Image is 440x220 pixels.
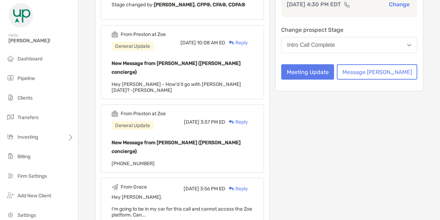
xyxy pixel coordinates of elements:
[112,81,241,93] span: Hey [PERSON_NAME] - How'd it go with [PERSON_NAME] [DATE]? -[PERSON_NAME]
[229,41,234,45] img: Reply icon
[180,40,196,46] span: [DATE]
[200,119,225,125] span: 3:57 PM ED
[120,212,146,218] span: form. Can...
[6,132,15,141] img: investing icon
[387,1,412,8] button: Change
[229,120,234,124] img: Reply icon
[112,42,154,51] div: General Update
[17,154,30,160] span: Billing
[6,54,15,63] img: dashboard icon
[281,37,417,53] button: Intro Call Complete
[6,113,15,121] img: transfers icon
[154,2,245,8] b: [PERSON_NAME], CFP®, CFA®, CDFA®
[112,206,253,218] div: I'm going to be in my car for this call and cannot access the Zoe plat
[121,31,166,37] div: From Preston at Zoe
[17,95,33,101] span: Clients
[8,3,34,28] img: Zoe Logo
[281,25,417,34] p: Change prospect Stage
[6,152,15,160] img: billing icon
[17,56,42,62] span: Dashboard
[121,111,166,117] div: From Preston at Zoe
[6,74,15,82] img: pipeline icon
[184,186,199,192] span: [DATE]
[112,184,118,190] img: Event icon
[112,140,241,154] b: New Message from [PERSON_NAME] ([PERSON_NAME] concierge)
[6,191,15,199] img: add_new_client icon
[17,212,36,218] span: Settings
[344,2,350,7] img: communication type
[112,60,241,75] b: New Message from [PERSON_NAME] ([PERSON_NAME] concierge)
[225,118,248,126] div: Reply
[337,64,417,80] button: Message [PERSON_NAME]
[281,64,334,80] button: Meeting Update
[17,134,38,140] span: Investing
[200,186,225,192] span: 3:56 PM ED
[112,161,155,167] span: [PHONE_NUMBER]
[112,31,118,38] img: Event icon
[229,186,234,191] img: Reply icon
[6,171,15,180] img: firm-settings icon
[17,75,35,81] span: Pipeline
[112,194,253,200] div: Hey [PERSON_NAME],
[184,119,199,125] span: [DATE]
[6,211,15,219] img: settings icon
[6,93,15,102] img: clients icon
[225,185,248,192] div: Reply
[112,110,118,117] img: Event icon
[287,42,335,48] div: Intro Call Complete
[197,40,225,46] span: 10:08 AM ED
[112,121,154,130] div: General Update
[17,193,51,199] span: Add New Client
[121,184,147,190] div: From Grace
[407,44,411,46] img: Open dropdown arrow
[112,0,253,9] p: Stage changed by:
[17,173,47,179] span: Firm Settings
[225,39,248,46] div: Reply
[17,115,38,120] span: Transfers
[8,38,74,44] span: [PERSON_NAME]!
